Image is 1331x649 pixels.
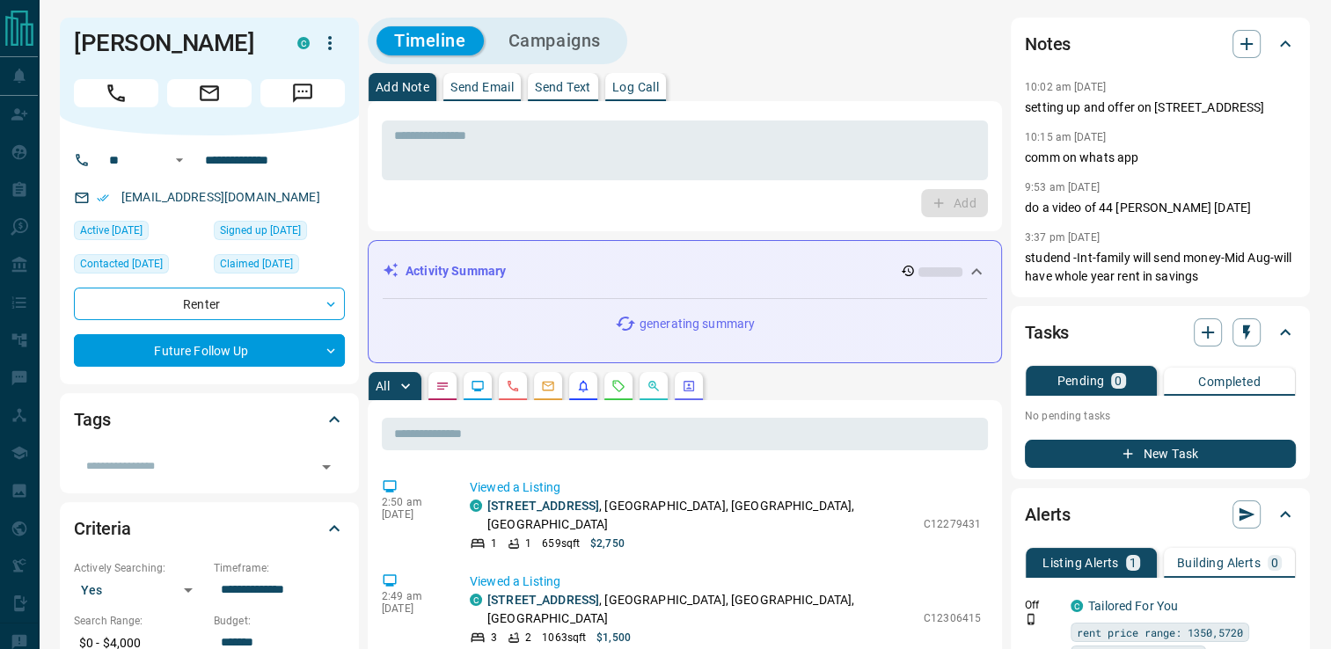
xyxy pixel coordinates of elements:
p: 0 [1115,375,1122,387]
p: 2:49 am [382,590,443,602]
p: 0 [1271,557,1278,569]
div: condos.ca [470,594,482,606]
h2: Tags [74,405,110,434]
p: 2:50 am [382,496,443,508]
p: Activity Summary [406,262,506,281]
div: Mon Mar 17 2025 [214,254,345,279]
p: , [GEOGRAPHIC_DATA], [GEOGRAPHIC_DATA], [GEOGRAPHIC_DATA] [487,591,915,628]
a: [EMAIL_ADDRESS][DOMAIN_NAME] [121,190,320,204]
button: Campaigns [491,26,618,55]
span: rent price range: 1350,5720 [1077,623,1243,641]
span: Email [167,79,252,107]
p: Actively Searching: [74,560,205,576]
h1: [PERSON_NAME] [74,29,271,57]
p: Add Note [376,81,429,93]
svg: Calls [506,379,520,393]
p: 659 sqft [542,536,580,551]
p: C12279431 [924,516,981,532]
p: All [376,380,390,392]
div: Alerts [1025,493,1296,536]
div: Yes [74,576,205,604]
p: $2,750 [590,536,625,551]
p: 2 [525,630,531,645]
div: Tags [74,398,345,441]
svg: Agent Actions [682,379,696,393]
p: 1 [491,536,497,551]
div: Mon Apr 21 2025 [74,254,205,279]
p: [DATE] [382,602,443,615]
p: 3:37 pm [DATE] [1025,231,1100,244]
div: Notes [1025,23,1296,65]
div: Renter [74,288,345,320]
div: Tue Jul 29 2025 [74,221,205,245]
p: Off [1025,597,1060,613]
button: Open [314,455,339,479]
p: Listing Alerts [1042,557,1119,569]
p: setting up and offer on [STREET_ADDRESS] [1025,98,1296,117]
h2: Tasks [1025,318,1069,346]
a: Tailored For You [1088,599,1178,613]
p: generating summary [640,315,755,333]
p: Send Email [450,81,514,93]
p: 1 [525,536,531,551]
p: Send Text [535,81,591,93]
p: , [GEOGRAPHIC_DATA], [GEOGRAPHIC_DATA], [GEOGRAPHIC_DATA] [487,497,915,534]
p: do a video of 44 [PERSON_NAME] [DATE] [1025,199,1296,217]
span: Signed up [DATE] [220,222,301,239]
h2: Criteria [74,514,131,543]
h2: Notes [1025,30,1071,58]
p: No pending tasks [1025,403,1296,429]
p: studend -Int-family will send money-Mid Aug-will have whole year rent in savings [1025,249,1296,286]
p: 9:53 am [DATE] [1025,181,1100,193]
p: 3 [491,630,497,645]
p: 10:02 am [DATE] [1025,81,1106,93]
svg: Email Verified [97,192,109,204]
div: Tasks [1025,311,1296,354]
p: Completed [1198,376,1261,388]
button: New Task [1025,440,1296,468]
a: [STREET_ADDRESS] [487,593,599,607]
p: comm on whats app [1025,149,1296,167]
svg: Requests [611,379,625,393]
span: Claimed [DATE] [220,255,293,273]
span: Call [74,79,158,107]
svg: Emails [541,379,555,393]
div: Criteria [74,507,345,550]
p: Building Alerts [1177,557,1261,569]
p: Viewed a Listing [470,572,981,591]
p: 10:15 am [DATE] [1025,131,1106,143]
svg: Listing Alerts [576,379,590,393]
button: Timeline [377,26,484,55]
p: Log Call [612,81,659,93]
svg: Lead Browsing Activity [471,379,485,393]
p: Timeframe: [214,560,345,576]
p: $1,500 [596,630,631,645]
div: Sun Apr 07 2024 [214,221,345,245]
div: Activity Summary [383,255,987,288]
div: condos.ca [470,500,482,512]
p: Pending [1057,375,1104,387]
p: 1063 sqft [542,630,586,645]
p: Search Range: [74,613,205,629]
div: condos.ca [1071,600,1083,612]
div: Future Follow Up [74,334,345,367]
span: Active [DATE] [80,222,143,239]
svg: Push Notification Only [1025,613,1037,625]
div: condos.ca [297,37,310,49]
span: Contacted [DATE] [80,255,163,273]
button: Open [169,149,190,171]
h2: Alerts [1025,500,1071,529]
svg: Opportunities [647,379,661,393]
p: Budget: [214,613,345,629]
svg: Notes [435,379,450,393]
p: 1 [1130,557,1137,569]
a: [STREET_ADDRESS] [487,499,599,513]
p: Viewed a Listing [470,478,981,497]
p: C12306415 [924,610,981,626]
p: [DATE] [382,508,443,521]
span: Message [260,79,345,107]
